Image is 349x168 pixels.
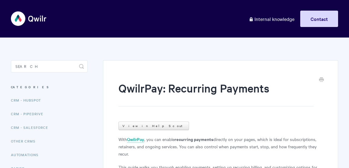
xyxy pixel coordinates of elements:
a: QwilrPay [127,136,144,143]
a: Internal knowledge [244,11,299,27]
a: Automations [11,149,43,161]
a: View in Help Scout [118,122,189,130]
h1: QwilrPay: Recurring Payments [118,80,314,106]
a: CRM - HubSpot [11,94,45,106]
img: Qwilr Help Center [11,7,47,30]
a: CRM - Pipedrive [11,108,48,120]
strong: recurring payments [174,136,213,142]
p: With , you can enable directly on your pages, which is ideal for subscriptions, retainers, and on... [118,136,323,157]
h3: Categories [11,82,88,92]
input: Search [11,60,88,72]
a: Print this Article [319,77,324,83]
a: Contact [300,11,338,27]
a: Other CRMs [11,135,40,147]
a: CRM - Salesforce [11,121,53,133]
